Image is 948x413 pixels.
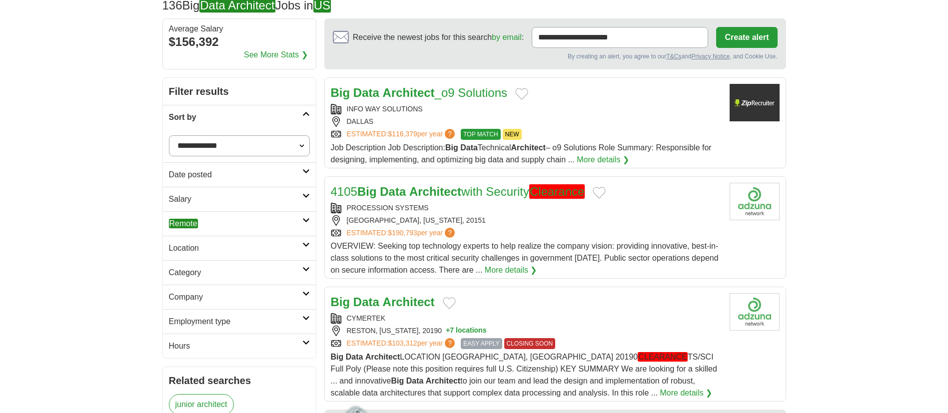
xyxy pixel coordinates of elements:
[347,129,457,140] a: ESTIMATED:$116,379per year?
[409,185,461,198] strong: Architect
[169,33,310,51] div: $156,392
[443,297,456,309] button: Add to favorite jobs
[691,53,730,60] a: Privacy Notice
[485,264,537,276] a: More details ❯
[163,105,316,129] a: Sort by
[515,88,528,100] button: Add to favorite jobs
[346,353,363,361] strong: Data
[331,104,722,114] div: INFO WAY SOLUTIONS
[169,25,310,33] div: Average Salary
[331,184,585,199] a: 4105Big Data Architectwith SecurityClearance
[391,377,404,385] strong: Big
[353,86,379,99] strong: Data
[353,295,379,309] strong: Data
[333,52,778,61] div: By creating an alert, you agree to our and , and Cookie Use.
[331,313,722,324] div: CYMERTEK
[445,143,458,152] strong: Big
[169,242,302,254] h2: Location
[365,353,400,361] strong: Architect
[577,154,629,166] a: More details ❯
[730,183,780,220] img: Company logo
[169,291,302,303] h2: Company
[331,295,350,309] strong: Big
[666,53,681,60] a: T&Cs
[331,116,722,127] div: DALLAS
[461,129,500,140] span: TOP MATCH
[169,316,302,328] h2: Employment type
[331,295,435,309] a: Big Data Architect
[331,353,344,361] strong: Big
[331,203,722,213] div: PROCESSION SYSTEMS
[446,326,450,336] span: +
[163,211,316,236] a: Remote
[331,143,712,164] span: Job Description Job Description: Technical – o9 Solutions Role Summary: Responsible for designing...
[445,129,455,139] span: ?
[331,86,508,99] a: Big Data Architect_o9 Solutions
[163,285,316,309] a: Company
[331,215,722,226] div: [GEOGRAPHIC_DATA], [US_STATE], 20151
[503,129,522,140] span: NEW
[388,229,417,237] span: $190,793
[445,338,455,348] span: ?
[638,352,688,362] em: CLEARANCE
[169,193,302,205] h2: Salary
[388,339,417,347] span: $103,312
[163,260,316,285] a: Category
[169,111,302,123] h2: Sort by
[388,130,417,138] span: $116,379
[357,185,377,198] strong: Big
[169,340,302,352] h2: Hours
[716,27,777,48] button: Create alert
[406,377,424,385] strong: Data
[347,228,457,238] a: ESTIMATED:$190,793per year?
[163,162,316,187] a: Date posted
[353,31,524,43] span: Receive the newest jobs for this search :
[461,338,502,349] span: EASY APPLY
[331,326,722,336] div: RESTON, [US_STATE], 20190
[331,242,719,274] span: OVERVIEW: Seeking top technology experts to help realize the company vision: providing innovative...
[163,334,316,358] a: Hours
[730,293,780,331] img: Company logo
[504,338,556,349] span: CLOSING SOON
[244,49,308,61] a: See More Stats ❯
[460,143,478,152] strong: Data
[163,309,316,334] a: Employment type
[163,187,316,211] a: Salary
[163,236,316,260] a: Location
[383,86,435,99] strong: Architect
[529,184,585,199] em: Clearance
[730,84,780,121] img: Info Way Solutions logo
[492,33,522,41] a: by email
[169,373,310,388] h2: Related searches
[426,377,460,385] strong: Architect
[446,326,486,336] button: +7 locations
[593,187,606,199] button: Add to favorite jobs
[169,219,198,228] em: Remote
[169,267,302,279] h2: Category
[660,387,713,399] a: More details ❯
[445,228,455,238] span: ?
[511,143,546,152] strong: Architect
[380,185,406,198] strong: Data
[383,295,435,309] strong: Architect
[331,86,350,99] strong: Big
[347,338,457,349] a: ESTIMATED:$103,312per year?
[163,78,316,105] h2: Filter results
[169,169,302,181] h2: Date posted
